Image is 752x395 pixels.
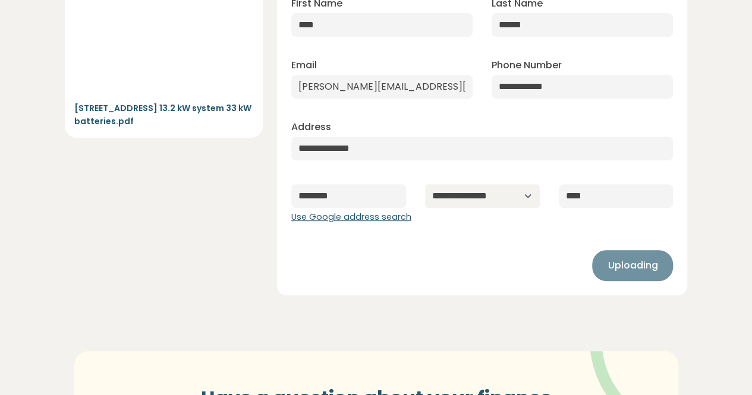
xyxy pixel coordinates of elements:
[291,75,473,99] input: Enter email
[291,120,331,134] label: Address
[693,338,752,395] iframe: Chat Widget
[291,211,411,224] button: Use Google address search
[492,58,562,72] label: Phone Number
[74,102,253,128] p: [STREET_ADDRESS] 13.2 kW system 33 kW batteries.pdf
[291,58,317,72] label: Email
